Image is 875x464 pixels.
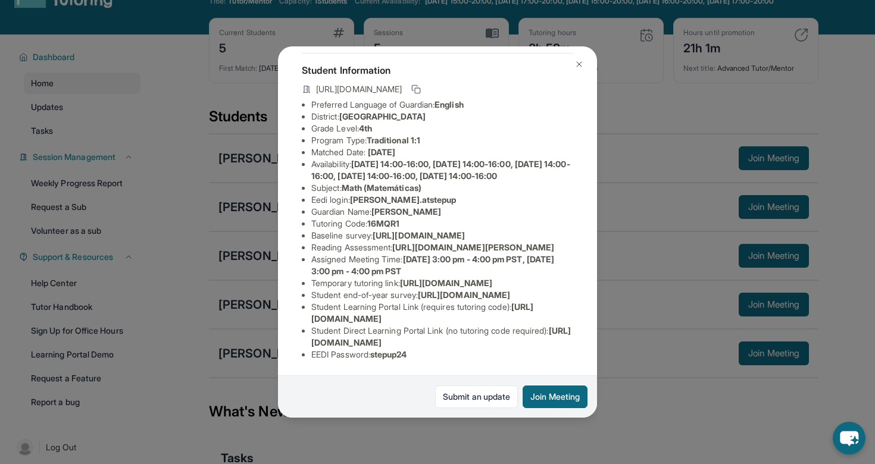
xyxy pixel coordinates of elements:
span: [URL][DOMAIN_NAME] [373,230,465,240]
li: District: [311,111,573,123]
li: Matched Date: [311,146,573,158]
span: [DATE] [368,147,395,157]
span: [DATE] 3:00 pm - 4:00 pm PST, [DATE] 3:00 pm - 4:00 pm PST [311,254,554,276]
h4: Student Information [302,63,573,77]
span: [PERSON_NAME].atstepup [350,195,457,205]
li: Guardian Name : [311,206,573,218]
li: Availability: [311,158,573,182]
li: Student Direct Learning Portal Link (no tutoring code required) : [311,325,573,349]
span: Math (Matemáticas) [342,183,421,193]
li: Assigned Meeting Time : [311,253,573,277]
span: [URL][DOMAIN_NAME] [418,290,510,300]
button: Copy link [409,82,423,96]
li: Grade Level: [311,123,573,134]
li: Reading Assessment : [311,242,573,253]
span: 16MQR1 [367,218,399,228]
span: Traditional 1:1 [367,135,420,145]
button: Join Meeting [523,385,587,408]
li: Eedi login : [311,194,573,206]
span: [PERSON_NAME] [371,206,441,217]
span: stepup24 [370,349,407,359]
a: Submit an update [435,385,518,408]
li: EEDI Password : [311,349,573,360]
span: English [435,99,464,109]
li: Tutoring Code : [311,218,573,230]
span: [DATE] 14:00-16:00, [DATE] 14:00-16:00, [DATE] 14:00-16:00, [DATE] 14:00-16:00, [DATE] 14:00-16:00 [311,159,570,181]
li: Preferred Language of Guardian: [311,99,573,111]
li: Subject : [311,182,573,194]
span: [GEOGRAPHIC_DATA] [339,111,426,121]
li: Program Type: [311,134,573,146]
img: Close Icon [574,59,584,69]
span: [URL][DOMAIN_NAME][PERSON_NAME] [392,242,554,252]
span: 4th [359,123,372,133]
span: [URL][DOMAIN_NAME] [400,278,492,288]
li: Baseline survey : [311,230,573,242]
button: chat-button [833,422,865,454]
li: Student Learning Portal Link (requires tutoring code) : [311,301,573,325]
span: [URL][DOMAIN_NAME] [316,83,402,95]
li: Student end-of-year survey : [311,289,573,301]
li: Temporary tutoring link : [311,277,573,289]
